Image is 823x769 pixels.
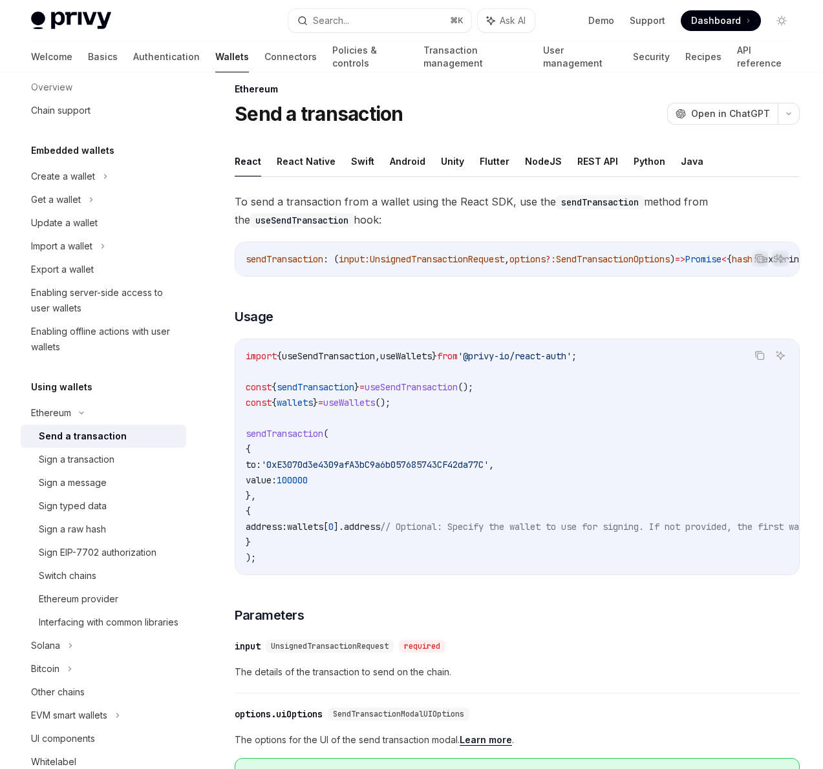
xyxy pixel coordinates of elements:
a: Learn more [460,734,512,746]
span: , [504,253,509,265]
button: Copy the contents from the code block [751,250,768,267]
a: Enabling offline actions with user wallets [21,320,186,359]
span: To send a transaction from a wallet using the React SDK, use the method from the hook: [235,193,800,229]
span: SendTransactionOptions [556,253,670,265]
div: Solana [31,638,60,653]
a: Security [633,41,670,72]
span: sendTransaction [246,428,323,439]
span: : ( [323,253,339,265]
button: Open in ChatGPT [667,103,778,125]
div: EVM smart wallets [31,708,107,723]
span: '0xE3070d3e4309afA3bC9a6b057685743CF42da77C' [261,459,489,470]
div: Export a wallet [31,262,94,277]
span: wallets [277,397,313,408]
span: Dashboard [691,14,741,27]
span: Promise [685,253,721,265]
a: Basics [88,41,118,72]
span: 0 [328,521,334,532]
span: { [246,443,251,455]
div: Ethereum [31,405,71,421]
span: value: [246,474,277,486]
div: Get a wallet [31,192,81,207]
h5: Embedded wallets [31,143,114,158]
span: [ [323,521,328,532]
span: options [509,253,546,265]
span: = [318,397,323,408]
a: Transaction management [423,41,528,72]
span: UnsignedTransactionRequest [271,641,389,651]
div: input [235,640,261,653]
a: Welcome [31,41,72,72]
span: useSendTransaction [282,350,375,362]
span: Open in ChatGPT [691,107,770,120]
span: { [246,505,251,517]
button: Toggle dark mode [771,10,792,31]
a: Interfacing with common libraries [21,611,186,634]
span: { [272,397,277,408]
span: : [365,253,370,265]
span: < [721,253,727,265]
div: Search... [313,13,349,28]
span: { [277,350,282,362]
button: Java [681,146,703,176]
span: useWallets [323,397,375,408]
a: Demo [588,14,614,27]
span: input [339,253,365,265]
span: ⌘ K [450,16,464,26]
span: Ask AI [500,14,526,27]
a: Send a transaction [21,425,186,448]
button: Search...⌘K [288,9,472,32]
span: , [375,350,380,362]
a: Sign typed data [21,494,186,518]
span: from [437,350,458,362]
div: Send a transaction [39,428,127,444]
span: => [675,253,685,265]
img: light logo [31,12,111,30]
a: UI components [21,727,186,750]
button: Flutter [480,146,509,176]
a: User management [543,41,617,72]
div: UI components [31,731,95,746]
span: address [344,521,380,532]
a: Sign a transaction [21,448,186,471]
a: Dashboard [681,10,761,31]
span: { [727,253,732,265]
a: Connectors [264,41,317,72]
span: 100000 [277,474,308,486]
span: hash [732,253,753,265]
span: useSendTransaction [365,381,458,393]
span: const [246,381,272,393]
button: Unity [441,146,464,176]
span: wallets [287,521,323,532]
code: useSendTransaction [250,213,354,227]
a: API reference [737,41,792,72]
span: sendTransaction [277,381,354,393]
button: React Native [277,146,336,176]
button: Ask AI [772,347,789,364]
span: SendTransactionModalUIOptions [333,709,464,719]
div: Interfacing with common libraries [39,615,178,630]
div: Other chains [31,684,85,700]
span: Parameters [235,606,304,624]
a: Switch chains [21,564,186,587]
a: Sign EIP-7702 authorization [21,541,186,564]
a: Wallets [215,41,249,72]
button: React [235,146,261,176]
span: } [246,536,251,548]
span: = [359,381,365,393]
span: The options for the UI of the send transaction modal. . [235,732,800,748]
h5: Using wallets [31,379,92,395]
span: (); [458,381,473,393]
a: Sign a raw hash [21,518,186,541]
span: ( [323,428,328,439]
a: Ethereum provider [21,587,186,611]
code: sendTransaction [556,195,644,209]
a: Sign a message [21,471,186,494]
span: UnsignedTransactionRequest [370,253,504,265]
a: Chain support [21,99,186,122]
div: Ethereum [235,83,800,96]
span: address: [246,521,287,532]
div: Sign a raw hash [39,521,106,537]
div: Sign EIP-7702 authorization [39,545,156,560]
span: '@privy-io/react-auth' [458,350,572,362]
